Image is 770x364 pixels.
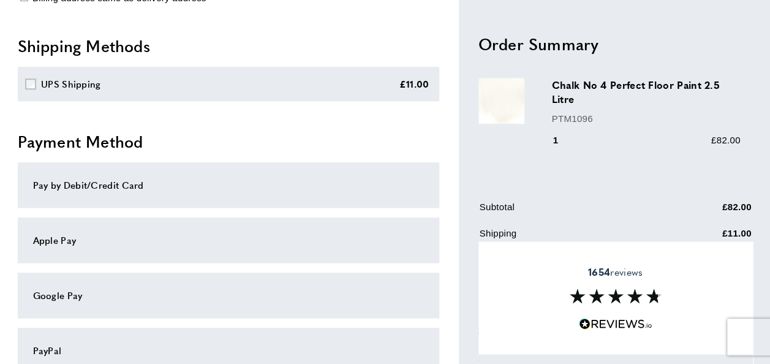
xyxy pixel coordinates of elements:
[552,133,576,148] div: 1
[33,178,424,192] div: Pay by Debit/Credit Card
[588,266,643,278] span: reviews
[480,200,654,224] td: Subtotal
[480,226,654,250] td: Shipping
[552,112,741,126] p: PTM1096
[33,343,424,358] div: PayPal
[399,77,429,91] div: £11.00
[552,78,741,107] h3: Chalk No 4 Perfect Floor Paint 2.5 Litre
[655,200,751,224] td: £82.00
[478,33,753,55] h2: Order Summary
[18,35,439,57] h2: Shipping Methods
[33,288,424,303] div: Google Pay
[41,77,101,91] div: UPS Shipping
[33,233,424,248] div: Apple Pay
[18,131,439,153] h2: Payment Method
[478,78,524,124] img: Chalk No 4 Perfect Floor Paint 2.5 Litre
[711,135,741,145] span: £82.00
[570,289,662,303] img: Reviews section
[655,226,751,250] td: £11.00
[588,265,610,279] strong: 1654
[579,318,652,330] img: Reviews.io 5 stars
